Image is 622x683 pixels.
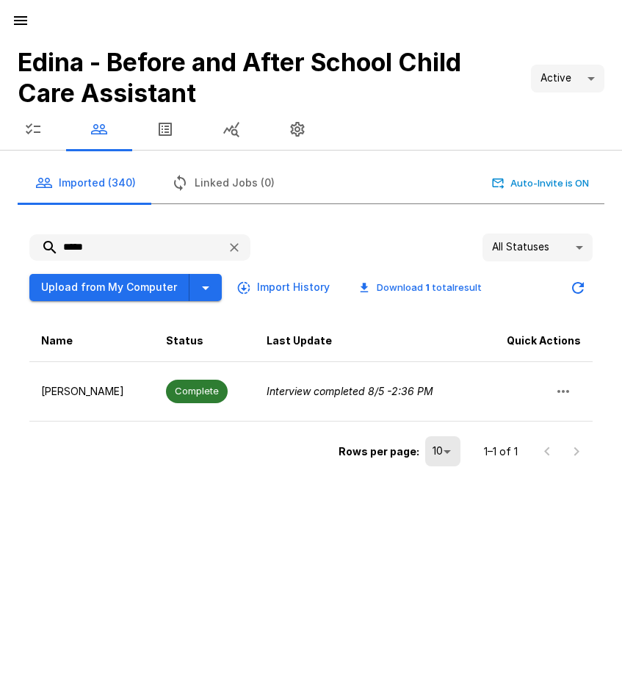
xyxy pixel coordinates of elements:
button: Imported (340) [18,162,153,203]
th: Last Update [255,320,478,362]
b: Edina - Before and After School Child Care Assistant [18,47,461,108]
i: Interview completed 8/5 - 2:36 PM [267,385,433,397]
button: Import History [234,274,336,301]
button: Upload from My Computer [29,274,189,301]
span: Complete [166,384,228,398]
div: Active [531,65,604,93]
th: Status [154,320,254,362]
div: 10 [425,436,460,466]
button: Download 1 totalresult [347,276,493,299]
th: Name [29,320,154,362]
p: Rows per page: [339,444,419,459]
p: 1–1 of 1 [484,444,518,459]
p: [PERSON_NAME] [41,384,142,399]
button: Auto-Invite is ON [489,172,593,195]
th: Quick Actions [478,320,593,362]
button: Updated Today - 3:31 PM [563,273,593,303]
button: Linked Jobs (0) [153,162,292,203]
div: All Statuses [482,234,593,261]
b: 1 [425,281,430,293]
